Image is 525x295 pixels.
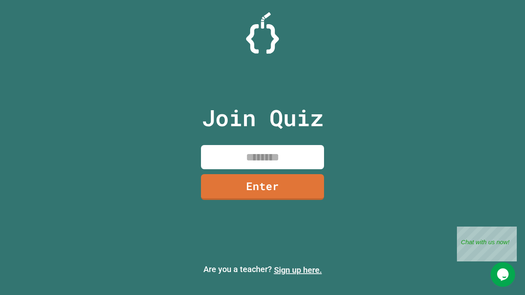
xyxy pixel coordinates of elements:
[491,262,517,287] iframe: chat widget
[274,265,322,275] a: Sign up here.
[457,227,517,261] iframe: chat widget
[201,174,324,200] a: Enter
[202,101,324,135] p: Join Quiz
[246,12,279,54] img: Logo.svg
[7,263,518,276] p: Are you a teacher?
